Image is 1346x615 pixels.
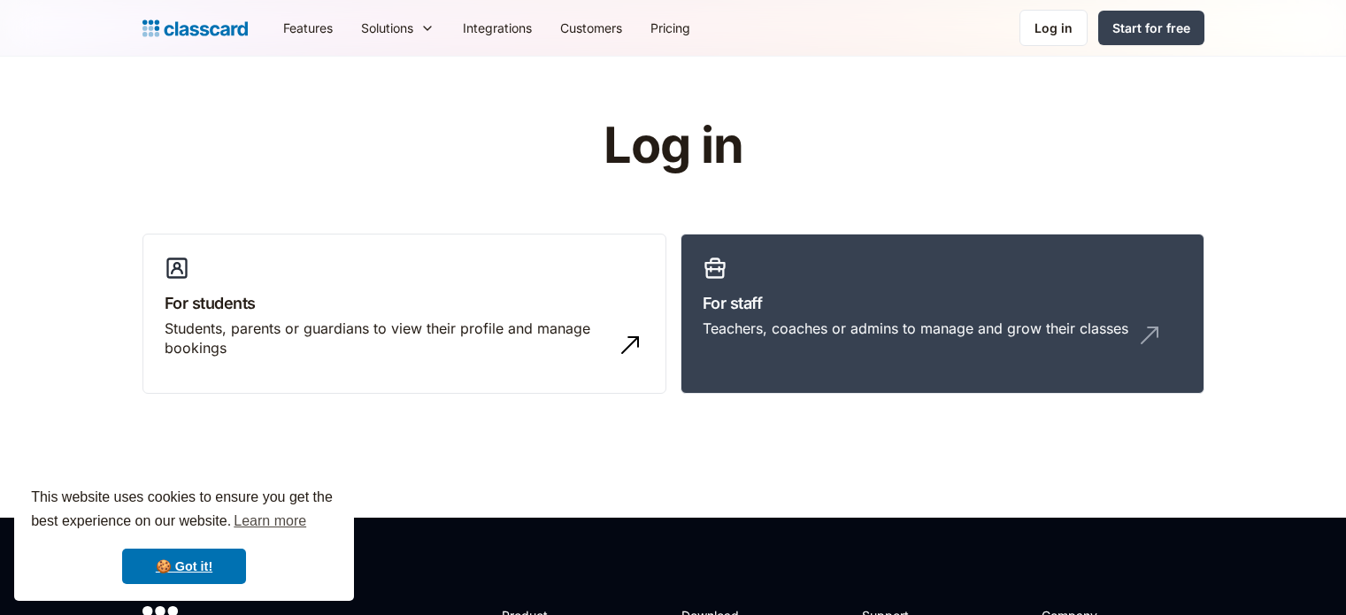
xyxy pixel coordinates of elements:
[142,234,666,395] a: For studentsStudents, parents or guardians to view their profile and manage bookings
[449,8,546,48] a: Integrations
[1034,19,1073,37] div: Log in
[703,319,1128,338] div: Teachers, coaches or admins to manage and grow their classes
[1098,11,1204,45] a: Start for free
[165,291,644,315] h3: For students
[1019,10,1088,46] a: Log in
[347,8,449,48] div: Solutions
[636,8,704,48] a: Pricing
[361,19,413,37] div: Solutions
[231,508,309,534] a: learn more about cookies
[703,291,1182,315] h3: For staff
[142,16,248,41] a: home
[165,319,609,358] div: Students, parents or guardians to view their profile and manage bookings
[546,8,636,48] a: Customers
[1112,19,1190,37] div: Start for free
[392,119,954,173] h1: Log in
[31,487,337,534] span: This website uses cookies to ensure you get the best experience on our website.
[122,549,246,584] a: dismiss cookie message
[681,234,1204,395] a: For staffTeachers, coaches or admins to manage and grow their classes
[14,470,354,601] div: cookieconsent
[269,8,347,48] a: Features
